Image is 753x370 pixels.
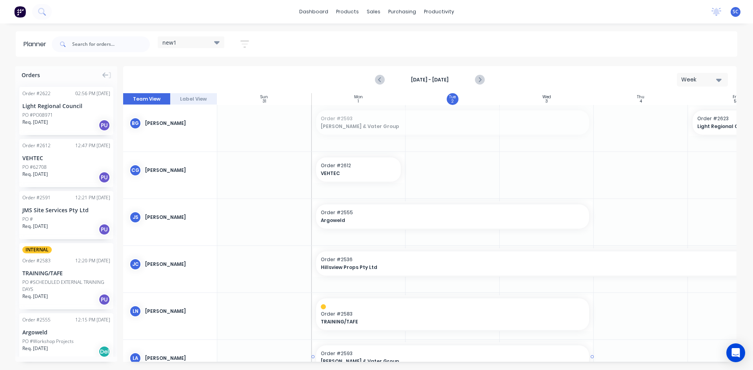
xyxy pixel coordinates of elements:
[354,95,363,99] div: Mon
[22,112,53,119] div: PO #PO08971
[22,171,48,178] span: Req. [DATE]
[98,119,110,131] div: PU
[72,36,150,52] input: Search for orders...
[129,164,141,176] div: CG
[295,6,332,18] a: dashboard
[162,38,176,47] span: new1
[145,120,211,127] div: [PERSON_NAME]
[129,258,141,270] div: JC
[98,346,110,357] div: Del
[14,6,26,18] img: Factory
[22,246,52,253] span: INTERNAL
[22,71,40,79] span: Orders
[449,95,456,99] div: Tue
[22,119,48,126] span: Req. [DATE]
[22,154,110,162] div: VEHTEC
[22,345,48,352] span: Req. [DATE]
[22,279,110,293] div: PO #SCHEDULED EXTERNAL TRAINING DAYS
[451,99,454,103] div: 2
[734,99,736,103] div: 5
[733,8,738,15] span: SC
[98,224,110,235] div: PU
[145,308,211,315] div: [PERSON_NAME]
[145,214,211,221] div: [PERSON_NAME]
[681,76,717,84] div: Week
[129,352,141,364] div: LA
[542,95,551,99] div: Wed
[75,194,110,201] div: 12:21 PM [DATE]
[22,316,51,323] div: Order # 2555
[123,93,170,105] button: Team View
[640,99,642,103] div: 4
[22,90,51,97] div: Order # 2622
[260,95,268,99] div: Sun
[726,343,745,362] div: Open Intercom Messenger
[22,194,51,201] div: Order # 2591
[545,99,548,103] div: 3
[384,6,420,18] div: purchasing
[129,211,141,223] div: JS
[75,90,110,97] div: 02:56 PM [DATE]
[22,223,48,230] span: Req. [DATE]
[129,305,141,317] div: LN
[75,257,110,264] div: 12:20 PM [DATE]
[22,257,51,264] div: Order # 2583
[22,206,110,214] div: JMS Site Services Pty Ltd
[332,6,363,18] div: products
[22,102,110,110] div: Light Regional Council
[98,294,110,305] div: PU
[391,76,469,83] strong: [DATE] - [DATE]
[22,216,33,223] div: PO #
[24,40,50,49] div: Planner
[98,171,110,183] div: PU
[262,99,266,103] div: 31
[22,328,110,336] div: Argoweld
[637,95,644,99] div: Thu
[145,355,211,362] div: [PERSON_NAME]
[129,117,141,129] div: BG
[75,142,110,149] div: 12:47 PM [DATE]
[420,6,458,18] div: productivity
[22,142,51,149] div: Order # 2612
[22,293,48,300] span: Req. [DATE]
[363,6,384,18] div: sales
[145,261,211,268] div: [PERSON_NAME]
[358,99,359,103] div: 1
[22,164,47,171] div: PO #62708
[677,73,728,87] button: Week
[733,95,737,99] div: Fri
[145,167,211,174] div: [PERSON_NAME]
[22,338,74,345] div: PO #Workshop Projects
[75,316,110,323] div: 12:15 PM [DATE]
[22,269,110,277] div: TRAINING/TAFE
[170,93,217,105] button: Label View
